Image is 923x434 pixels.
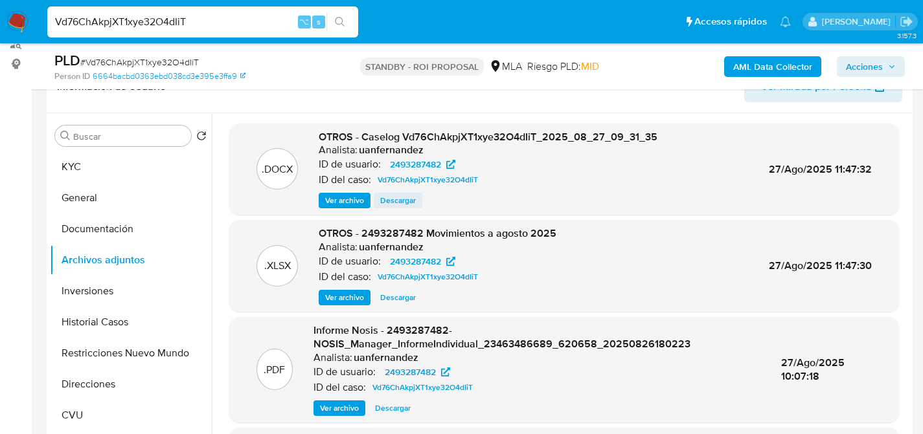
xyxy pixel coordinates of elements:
span: Informe Nosis - 2493287482-NOSIS_Manager_InformeIndividual_23463486689_620658_20250826180223 [313,323,690,352]
span: Descargar [380,194,416,207]
h6: uanfernandez [359,241,424,254]
span: 27/Ago/2025 11:47:32 [769,162,872,177]
button: Acciones [837,56,905,77]
button: Direcciones [50,369,212,400]
button: Restricciones Nuevo Mundo [50,338,212,369]
span: # Vd76ChAkpjXT1xye32O4dIiT [80,56,199,69]
button: Ver archivo [319,290,370,305]
a: Vd76ChAkpjXT1xye32O4dIiT [367,380,478,395]
button: Buscar [60,131,71,141]
p: ID del caso: [319,270,371,283]
button: Archivos adjuntos [50,244,212,276]
p: .PDF [264,363,285,377]
span: Vd76ChAkpjXT1xye32O4dIiT [378,172,478,188]
span: 27/Ago/2025 10:07:18 [781,355,845,384]
p: ID del caso: [313,381,366,394]
span: Riesgo PLD: [527,60,599,74]
button: Historial Casos [50,307,212,338]
h6: uanfernandez [354,351,418,364]
span: OTROS - Caselog Vd76ChAkpjXT1xye32O4dIiT_2025_08_27_09_31_35 [319,129,657,144]
a: Notificaciones [780,16,791,27]
button: CVU [50,400,212,431]
p: ID del caso: [319,173,371,186]
span: Ver archivo [320,402,359,415]
b: Person ID [54,71,90,82]
button: Ver archivo [319,193,370,208]
button: Descargar [369,400,417,416]
button: Documentación [50,213,212,244]
a: 2493287482 [377,364,458,380]
span: Ver archivo [325,194,364,207]
button: Descargar [374,193,422,208]
a: 2493287482 [382,254,463,269]
p: Analista: [319,241,358,254]
a: Vd76ChAkpjXT1xye32O4dIiT [372,269,483,285]
a: 6664bacbd0363ebd038cd3e395e3ffa9 [93,71,245,82]
span: Vd76ChAkpjXT1xye32O4dIiT [378,269,478,285]
p: ID de usuario: [319,158,381,171]
span: s [317,16,321,28]
h1: Información de Usuario [57,80,166,93]
p: Analista: [319,144,358,157]
span: Accesos rápidos [694,15,767,28]
h6: uanfernandez [359,144,424,157]
p: ID de usuario: [319,255,381,268]
span: Descargar [380,291,416,304]
b: AML Data Collector [733,56,812,77]
button: General [50,182,212,213]
a: Vd76ChAkpjXT1xye32O4dIiT [372,172,483,188]
a: Salir [900,15,913,28]
input: Buscar [73,131,186,142]
span: 2493287482 [390,157,441,172]
span: OTROS - 2493287482 Movimientos a agosto 2025 [319,226,556,241]
button: KYC [50,151,212,182]
p: ID de usuario: [313,365,376,378]
span: MID [581,59,599,74]
button: Descargar [374,290,422,305]
p: .DOCX [262,162,293,177]
span: Vd76ChAkpjXT1xye32O4dIiT [372,380,473,395]
b: PLD [54,50,80,71]
p: Analista: [313,351,352,364]
span: 3.157.3 [897,30,917,41]
span: 27/Ago/2025 11:47:30 [769,258,872,273]
p: STANDBY - ROI PROPOSAL [360,58,484,76]
span: Descargar [375,402,411,415]
span: Ver archivo [325,291,364,304]
span: 2493287482 [390,254,441,269]
button: AML Data Collector [724,56,821,77]
div: MLA [489,60,522,74]
p: .XLSX [264,259,291,273]
button: Ver archivo [313,400,365,416]
a: 2493287482 [382,157,463,172]
button: Inversiones [50,276,212,307]
button: Volver al orden por defecto [196,131,207,145]
input: Buscar usuario o caso... [47,14,358,30]
span: ⌥ [299,16,309,28]
span: Acciones [846,56,883,77]
p: facundo.marin@mercadolibre.com [822,16,895,28]
span: 2493287482 [385,364,436,380]
button: search-icon [326,13,353,31]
